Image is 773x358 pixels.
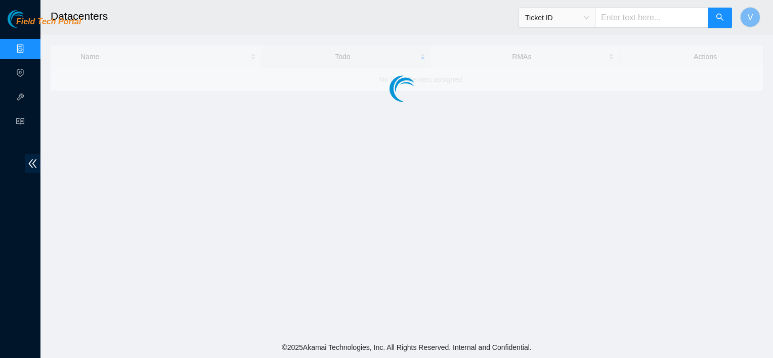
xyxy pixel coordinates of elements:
[708,8,732,28] button: search
[25,154,40,173] span: double-left
[595,8,708,28] input: Enter text here...
[8,10,51,28] img: Akamai Technologies
[16,17,81,27] span: Field Tech Portal
[8,18,81,31] a: Akamai TechnologiesField Tech Portal
[716,13,724,23] span: search
[16,113,24,133] span: read
[525,10,589,25] span: Ticket ID
[740,7,760,27] button: V
[748,11,753,24] span: V
[40,337,773,358] footer: © 2025 Akamai Technologies, Inc. All Rights Reserved. Internal and Confidential.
